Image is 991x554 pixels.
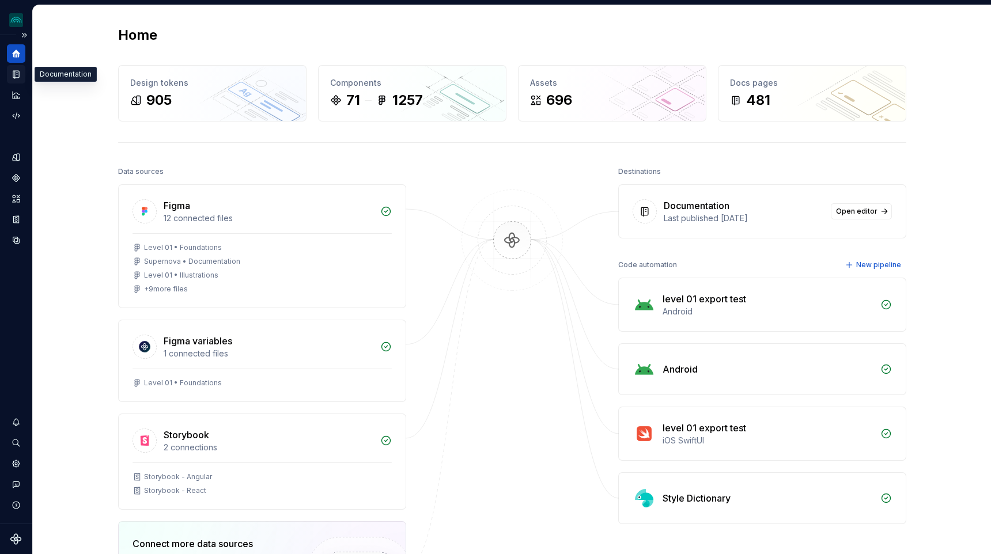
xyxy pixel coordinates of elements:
[546,91,572,109] div: 696
[164,334,232,348] div: Figma variables
[7,169,25,187] a: Components
[7,44,25,63] a: Home
[7,434,25,452] button: Search ⌘K
[35,67,97,82] div: Documentation
[118,26,157,44] h2: Home
[664,199,729,213] div: Documentation
[118,320,406,402] a: Figma variables1 connected filesLevel 01 • Foundations
[7,454,25,473] a: Settings
[663,421,746,435] div: level 01 export test
[146,91,172,109] div: 905
[7,231,25,249] a: Data sources
[144,378,222,388] div: Level 01 • Foundations
[7,107,25,125] a: Code automation
[144,486,206,495] div: Storybook - React
[718,65,906,122] a: Docs pages481
[842,257,906,273] button: New pipeline
[133,537,288,551] div: Connect more data sources
[836,207,877,216] span: Open editor
[392,91,423,109] div: 1257
[856,260,901,270] span: New pipeline
[318,65,506,122] a: Components711257
[7,148,25,166] a: Design tokens
[618,257,677,273] div: Code automation
[663,491,731,505] div: Style Dictionary
[9,13,23,27] img: 418c6d47-6da6-4103-8b13-b5999f8989a1.png
[831,203,892,219] a: Open editor
[16,27,32,43] button: Expand sidebar
[164,348,373,359] div: 1 connected files
[663,292,746,306] div: level 01 export test
[7,189,25,208] a: Assets
[144,243,222,252] div: Level 01 • Foundations
[144,284,188,294] div: + 9 more files
[518,65,706,122] a: Assets696
[663,435,873,446] div: iOS SwiftUI
[746,91,770,109] div: 481
[7,210,25,229] a: Storybook stories
[10,533,22,545] svg: Supernova Logo
[118,184,406,308] a: Figma12 connected filesLevel 01 • FoundationsSupernova • DocumentationLevel 01 • Illustrations+9m...
[530,77,694,89] div: Assets
[144,271,218,280] div: Level 01 • Illustrations
[118,164,164,180] div: Data sources
[144,257,240,266] div: Supernova • Documentation
[330,77,494,89] div: Components
[164,442,373,453] div: 2 connections
[7,413,25,431] button: Notifications
[663,362,698,376] div: Android
[164,428,209,442] div: Storybook
[730,77,894,89] div: Docs pages
[7,475,25,494] button: Contact support
[130,77,294,89] div: Design tokens
[118,65,307,122] a: Design tokens905
[164,213,373,224] div: 12 connected files
[664,213,824,224] div: Last published [DATE]
[164,199,190,213] div: Figma
[346,91,360,109] div: 71
[7,86,25,104] a: Analytics
[618,164,661,180] div: Destinations
[118,413,406,510] a: Storybook2 connectionsStorybook - AngularStorybook - React
[7,65,25,84] a: Documentation
[663,306,873,317] div: Android
[144,472,212,481] div: Storybook - Angular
